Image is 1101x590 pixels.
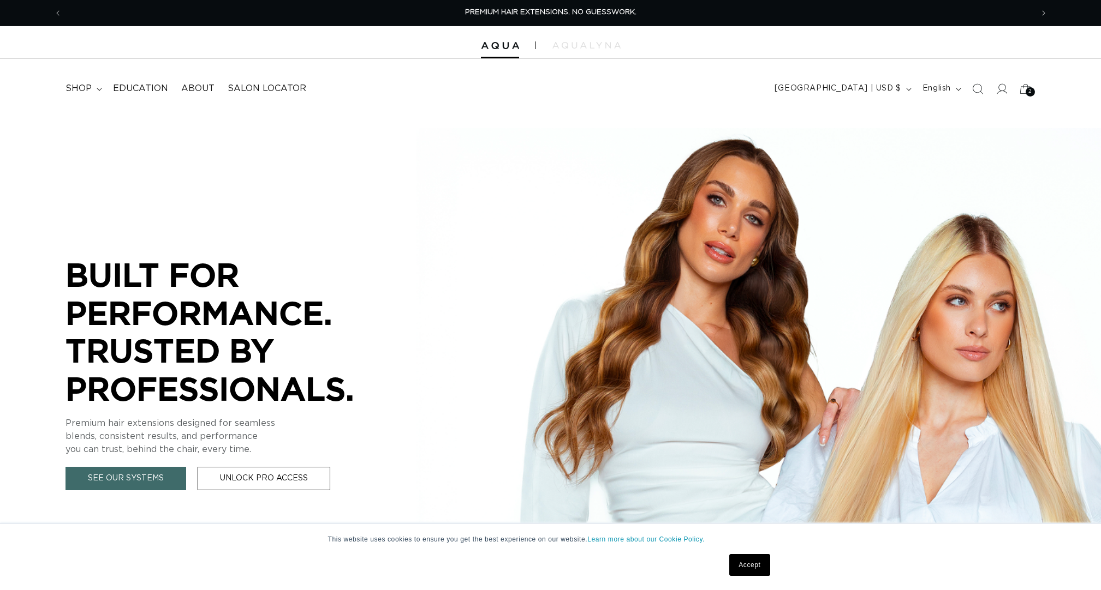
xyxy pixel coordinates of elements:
[552,42,621,49] img: aqualyna.com
[1028,87,1032,97] span: 2
[59,76,106,101] summary: shop
[221,76,313,101] a: Salon Locator
[775,83,901,94] span: [GEOGRAPHIC_DATA] | USD $
[113,83,168,94] span: Education
[916,79,966,99] button: English
[328,534,773,544] p: This website uses cookies to ensure you get the best experience on our website.
[66,467,186,490] a: See Our Systems
[181,83,215,94] span: About
[1032,3,1056,23] button: Next announcement
[768,79,916,99] button: [GEOGRAPHIC_DATA] | USD $
[587,535,705,543] a: Learn more about our Cookie Policy.
[729,554,770,576] a: Accept
[923,83,951,94] span: English
[228,83,306,94] span: Salon Locator
[198,467,330,490] a: Unlock Pro Access
[46,3,70,23] button: Previous announcement
[465,9,636,16] span: PREMIUM HAIR EXTENSIONS. NO GUESSWORK.
[66,256,393,407] p: BUILT FOR PERFORMANCE. TRUSTED BY PROFESSIONALS.
[66,417,393,456] p: Premium hair extensions designed for seamless blends, consistent results, and performance you can...
[175,76,221,101] a: About
[66,83,92,94] span: shop
[106,76,175,101] a: Education
[966,77,990,101] summary: Search
[481,42,519,50] img: Aqua Hair Extensions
